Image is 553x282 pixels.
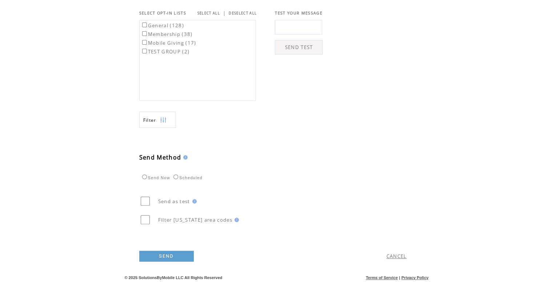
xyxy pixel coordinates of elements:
span: SELECT OPT-IN LISTS [139,11,186,16]
label: Membership (38) [141,31,193,37]
span: Filter [US_STATE] area codes [158,217,232,223]
span: Send as test [158,198,190,205]
a: CANCEL [386,253,407,259]
img: help.gif [181,155,188,160]
label: TEST GROUP (2) [141,48,190,55]
input: Scheduled [173,174,178,179]
label: General (128) [141,22,184,29]
input: Send Now [142,174,147,179]
a: Filter [139,112,176,128]
img: help.gif [190,199,197,204]
a: SEND TEST [275,40,323,55]
a: Privacy Policy [401,275,429,280]
input: Membership (38) [142,31,147,36]
span: Send Method [139,153,181,161]
label: Send Now [140,176,170,180]
a: SEND [139,251,194,262]
img: filters.png [160,112,167,128]
a: DESELECT ALL [229,11,257,16]
input: Mobile Giving (17) [142,40,147,45]
a: SELECT ALL [197,11,220,16]
span: | [223,10,226,16]
label: Mobile Giving (17) [141,40,196,46]
span: Show filters [143,117,156,123]
span: TEST YOUR MESSAGE [275,11,322,16]
input: TEST GROUP (2) [142,49,147,53]
span: | [399,275,400,280]
label: Scheduled [172,176,203,180]
input: General (128) [142,23,147,27]
a: Terms of Service [366,275,398,280]
img: help.gif [232,218,239,222]
span: © 2025 SolutionsByMobile LLC All Rights Reserved [125,275,223,280]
